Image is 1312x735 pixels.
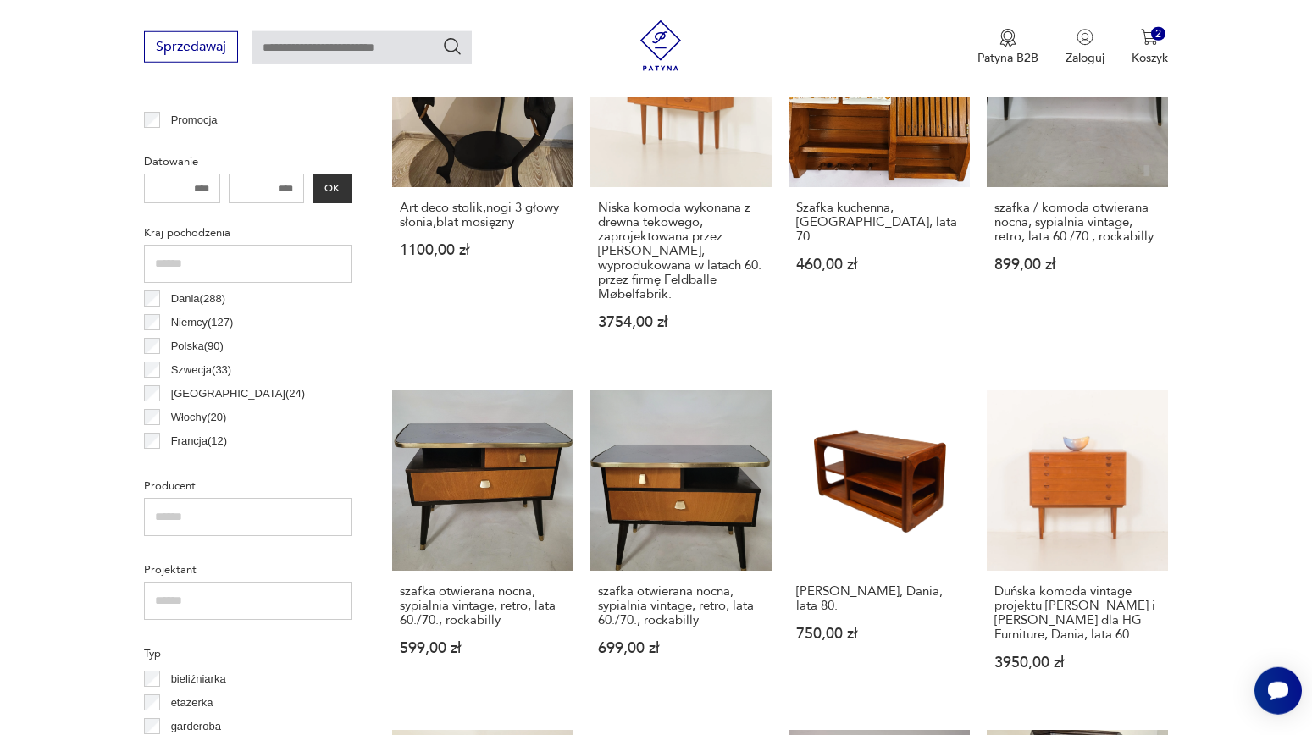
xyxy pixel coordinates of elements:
[171,337,224,356] p: Polska ( 90 )
[171,432,228,450] p: Francja ( 12 )
[987,390,1168,703] a: Duńska komoda vintage projektu Ruda Thygesena i Johnego Sørensena dla HG Furniture, Dania, lata 6...
[796,627,962,641] p: 750,00 zł
[144,152,352,171] p: Datowanie
[1132,29,1168,66] button: 2Koszyk
[171,408,227,427] p: Włochy ( 20 )
[171,111,218,130] p: Promocja
[598,584,764,627] h3: szafka otwierana nocna, sypialnia vintage, retro, lata 60./70., rockabilly
[171,694,213,712] p: etażerka
[1141,29,1158,46] img: Ikona koszyka
[171,670,226,688] p: bieliźniarka
[598,201,764,301] h3: Niska komoda wykonana z drewna tekowego, zaprojektowana przez [PERSON_NAME], wyprodukowana w lata...
[400,641,566,655] p: 599,00 zł
[171,313,234,332] p: Niemcy ( 127 )
[144,644,352,663] p: Typ
[796,257,962,272] p: 460,00 zł
[144,477,352,495] p: Producent
[977,50,1038,66] p: Patyna B2B
[590,6,772,362] a: KlasykNiska komoda wykonana z drewna tekowego, zaprojektowana przez Kaia Kristiansena, wyprodukow...
[1132,50,1168,66] p: Koszyk
[1077,29,1093,46] img: Ikonka użytkownika
[144,561,352,579] p: Projektant
[590,390,772,703] a: szafka otwierana nocna, sypialnia vintage, retro, lata 60./70., rockabillyszafka otwierana nocna,...
[598,315,764,329] p: 3754,00 zł
[999,29,1016,47] img: Ikona medalu
[313,174,352,203] button: OK
[400,584,566,627] h3: szafka otwierana nocna, sypialnia vintage, retro, lata 60./70., rockabilly
[994,655,1160,670] p: 3950,00 zł
[994,201,1160,244] h3: szafka / komoda otwierana nocna, sypialnia vintage, retro, lata 60./70., rockabilly
[789,6,970,362] a: Szafka kuchenna, Włocławek, lata 70.Szafka kuchenna, [GEOGRAPHIC_DATA], lata 70.460,00 zł
[1066,29,1104,66] button: Zaloguj
[442,36,462,57] button: Szukaj
[1254,667,1302,715] iframe: Smartsupp widget button
[400,201,566,229] h3: Art deco stolik,nogi 3 głowy słonia,blat mosiężny
[635,20,686,71] img: Patyna - sklep z meblami i dekoracjami vintage
[796,201,962,244] h3: Szafka kuchenna, [GEOGRAPHIC_DATA], lata 70.
[392,6,573,362] a: Art deco stolik,nogi 3 głowy słonia,blat mosiężnyArt deco stolik,nogi 3 głowy słonia,blat mosiężn...
[789,390,970,703] a: Szafka, Dania, lata 80.[PERSON_NAME], Dania, lata 80.750,00 zł
[171,361,232,379] p: Szwecja ( 33 )
[796,584,962,613] h3: [PERSON_NAME], Dania, lata 80.
[400,243,566,257] p: 1100,00 zł
[171,290,225,308] p: Dania ( 288 )
[994,584,1160,642] h3: Duńska komoda vintage projektu [PERSON_NAME] i [PERSON_NAME] dla HG Furniture, Dania, lata 60.
[144,42,238,54] a: Sprzedawaj
[171,384,305,403] p: [GEOGRAPHIC_DATA] ( 24 )
[987,6,1168,362] a: szafka / komoda otwierana nocna, sypialnia vintage, retro, lata 60./70., rockabillyszafka / komod...
[977,29,1038,66] a: Ikona medaluPatyna B2B
[392,390,573,703] a: szafka otwierana nocna, sypialnia vintage, retro, lata 60./70., rockabillyszafka otwierana nocna,...
[171,456,237,474] p: Norwegia ( 12 )
[1066,50,1104,66] p: Zaloguj
[1151,27,1165,41] div: 2
[144,224,352,242] p: Kraj pochodzenia
[144,31,238,63] button: Sprzedawaj
[977,29,1038,66] button: Patyna B2B
[598,641,764,655] p: 699,00 zł
[994,257,1160,272] p: 899,00 zł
